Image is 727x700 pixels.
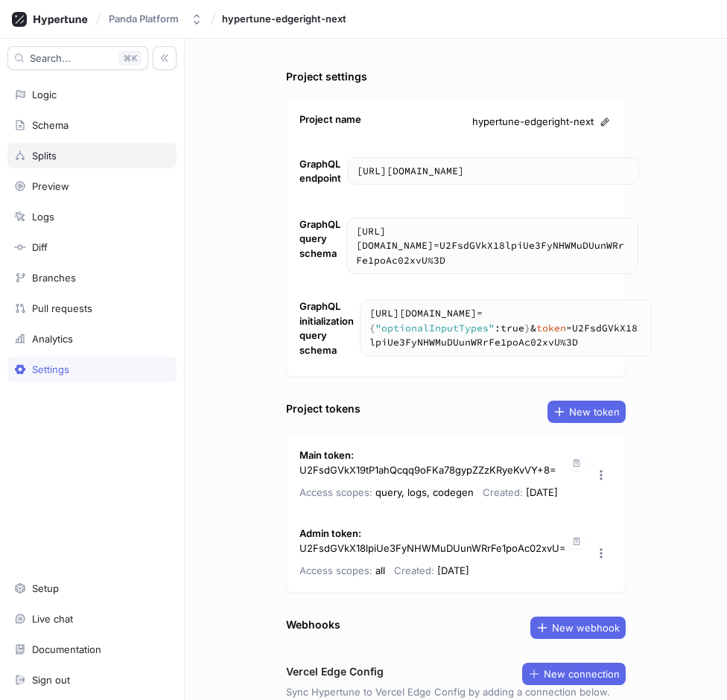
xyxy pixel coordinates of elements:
[299,112,361,127] div: Project name
[299,483,474,501] p: query, logs, codegen
[286,69,367,84] div: Project settings
[30,54,71,63] span: Search...
[32,272,76,284] div: Branches
[361,300,651,356] textarea: https://[DOMAIN_NAME]/schema?body={"optionalInputTypes":true}&token=U2FsdGVkX18lpiUe3FyNHWMuDUunW...
[32,241,48,253] div: Diff
[32,211,54,223] div: Logs
[394,564,434,576] span: Created:
[552,623,620,632] span: New webhook
[109,13,179,25] div: Panda Platform
[299,464,556,476] span: U2FsdGVkX19tP1ahQcqq9oFKa78gypZZzKRyeKvVY+8=
[299,299,354,357] div: GraphQL initialization query schema
[32,119,69,131] div: Schema
[299,157,341,186] div: GraphQL endpoint
[299,542,566,554] span: U2FsdGVkX18lpiUe3FyNHWMuDUunWRrFe1poAc02xvU=
[299,527,361,539] strong: Admin token :
[347,218,638,274] textarea: [URL][DOMAIN_NAME]
[299,217,340,261] div: GraphQL query schema
[32,180,69,192] div: Preview
[32,613,73,625] div: Live chat
[472,115,594,130] span: hypertune-edgeright-next
[32,643,101,655] div: Documentation
[32,674,70,686] div: Sign out
[394,561,469,579] p: [DATE]
[569,407,620,416] span: New token
[286,401,361,416] div: Project tokens
[299,449,354,461] strong: Main token :
[286,664,384,679] h3: Vercel Edge Config
[7,46,148,70] button: Search...K
[32,363,69,375] div: Settings
[483,486,523,498] span: Created:
[286,617,340,632] div: Webhooks
[32,302,92,314] div: Pull requests
[483,483,558,501] p: [DATE]
[547,401,626,423] button: New token
[32,333,73,345] div: Analytics
[7,637,177,662] a: Documentation
[299,486,372,498] span: Access scopes:
[299,564,372,576] span: Access scopes:
[32,582,59,594] div: Setup
[118,51,142,66] div: K
[299,561,385,579] p: all
[32,150,57,162] div: Splits
[286,685,626,700] p: Sync Hypertune to Vercel Edge Config by adding a connection below.
[544,669,620,678] span: New connection
[103,7,209,31] button: Panda Platform
[348,158,638,185] textarea: [URL][DOMAIN_NAME]
[522,663,626,685] button: New connection
[530,617,626,639] button: New webhook
[32,89,57,101] div: Logic
[222,13,346,24] span: hypertune-edgeright-next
